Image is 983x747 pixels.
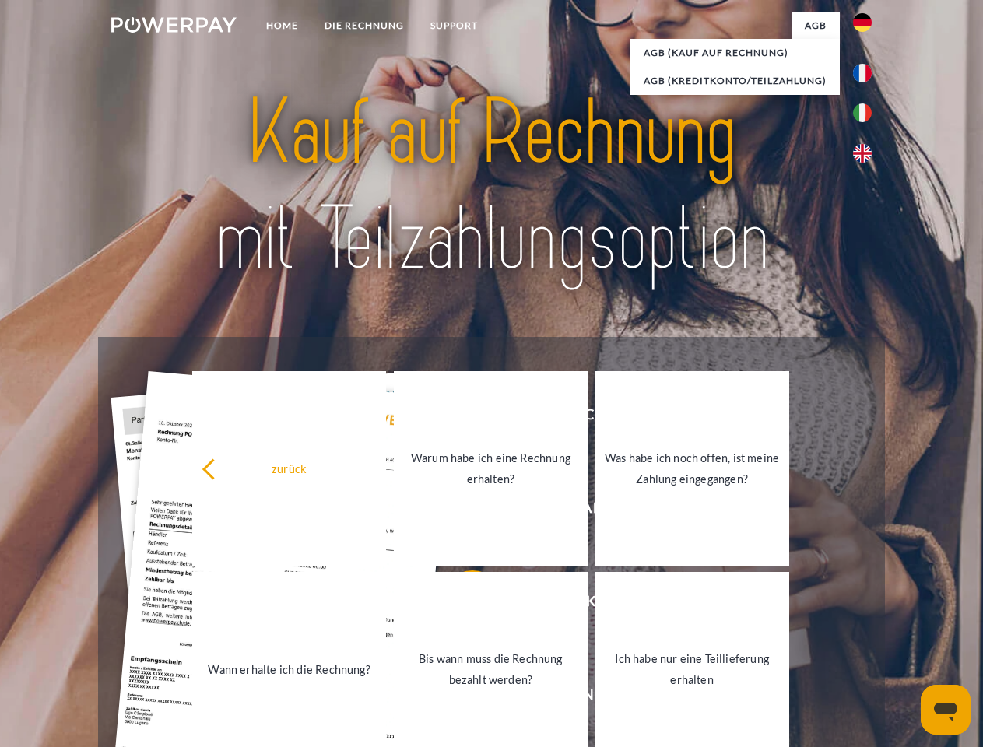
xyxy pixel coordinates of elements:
img: title-powerpay_de.svg [149,75,834,298]
img: de [853,13,872,32]
img: en [853,144,872,163]
iframe: Schaltfläche zum Öffnen des Messaging-Fensters [921,685,971,735]
img: logo-powerpay-white.svg [111,17,237,33]
div: Bis wann muss die Rechnung bezahlt werden? [403,648,578,690]
div: Warum habe ich eine Rechnung erhalten? [403,447,578,489]
img: it [853,103,872,122]
a: DIE RECHNUNG [311,12,417,40]
a: AGB (Kreditkonto/Teilzahlung) [630,67,840,95]
div: Was habe ich noch offen, ist meine Zahlung eingegangen? [605,447,780,489]
div: Wann erhalte ich die Rechnung? [202,658,377,679]
div: Ich habe nur eine Teillieferung erhalten [605,648,780,690]
a: AGB (Kauf auf Rechnung) [630,39,840,67]
a: agb [792,12,840,40]
a: Home [253,12,311,40]
img: fr [853,64,872,82]
a: SUPPORT [417,12,491,40]
a: Was habe ich noch offen, ist meine Zahlung eingegangen? [595,371,789,566]
div: zurück [202,458,377,479]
